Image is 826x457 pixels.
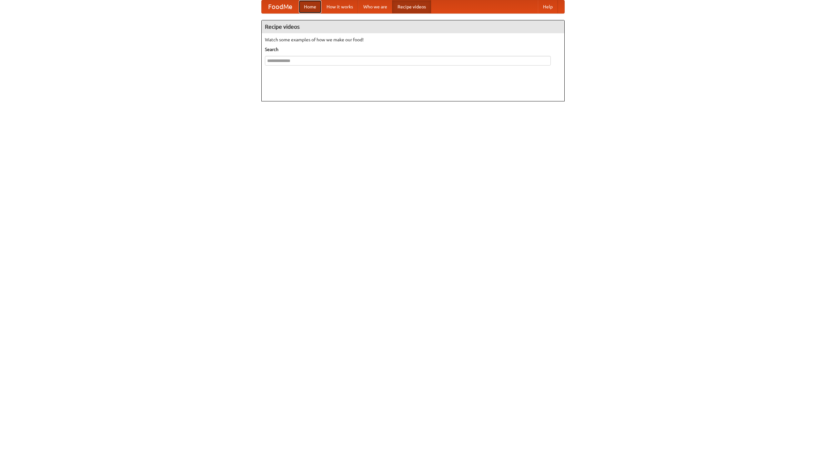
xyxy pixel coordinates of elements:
h4: Recipe videos [262,20,564,33]
a: Help [538,0,558,13]
h5: Search [265,46,561,53]
a: Recipe videos [392,0,431,13]
a: How it works [321,0,358,13]
a: Home [299,0,321,13]
p: Watch some examples of how we make our food! [265,36,561,43]
a: Who we are [358,0,392,13]
a: FoodMe [262,0,299,13]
